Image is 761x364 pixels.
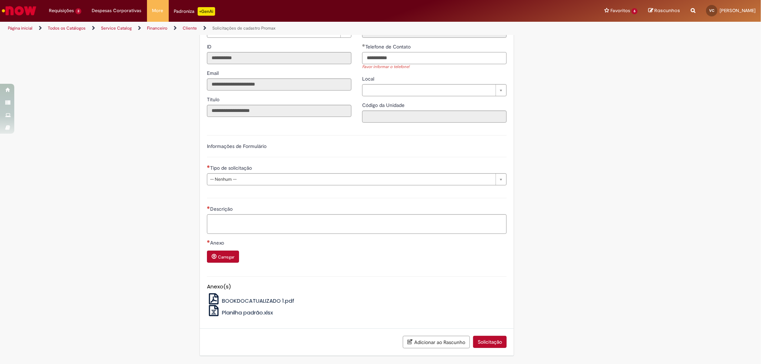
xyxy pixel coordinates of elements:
[207,165,210,168] span: Necessários
[631,8,638,14] span: 6
[207,105,351,117] input: Título
[207,96,221,103] label: Somente leitura - Título
[152,7,163,14] span: More
[365,43,412,50] span: Telefone de Contato
[222,297,294,304] span: BOOKDOCATUALIZADO 1.pdf
[207,284,507,290] h5: Anexo(s)
[207,214,507,234] textarea: Descrição
[403,336,470,348] button: Adicionar ao Rascunho
[362,44,365,47] span: Obrigatório Preenchido
[207,240,210,243] span: Necessários
[174,7,215,16] div: Padroniza
[210,206,234,212] span: Descrição
[48,25,86,31] a: Todos os Catálogos
[218,254,234,260] small: Carregar
[207,70,220,76] span: Somente leitura - Email
[362,64,507,70] div: Favor informar o telefone!
[473,336,507,348] button: Solicitação
[362,111,507,123] input: Código da Unidade
[101,25,132,31] a: Service Catalog
[75,8,81,14] span: 3
[207,309,273,316] a: Planilha padrão.xlsx
[362,76,376,82] span: Local
[207,297,294,304] a: BOOKDOCATUALIZADO 1.pdf
[648,7,680,14] a: Rascunhos
[207,43,213,50] label: Somente leitura - ID
[1,4,37,18] img: ServiceNow
[362,84,507,96] a: Limpar campo Local
[207,206,210,209] span: Necessários
[362,102,406,109] label: Somente leitura - Código da Unidade
[147,25,167,31] a: Financeiro
[198,7,215,16] p: +GenAi
[222,309,273,316] span: Planilha padrão.xlsx
[610,7,630,14] span: Favoritos
[207,143,267,149] label: Informações de Formulário
[212,25,275,31] a: Solicitações de cadastro Promax
[709,8,714,13] span: VC
[49,7,74,14] span: Requisições
[207,43,213,50] span: Somente leitura - ID
[210,240,225,246] span: Anexo
[92,7,142,14] span: Despesas Corporativas
[654,7,680,14] span: Rascunhos
[5,22,502,35] ul: Trilhas de página
[183,25,197,31] a: Cliente
[207,78,351,91] input: Email
[207,251,239,263] button: Carregar anexo de Anexo Required
[720,7,756,14] span: [PERSON_NAME]
[207,52,351,64] input: ID
[362,52,507,64] input: Telefone de Contato
[210,174,492,185] span: -- Nenhum --
[207,70,220,77] label: Somente leitura - Email
[8,25,32,31] a: Página inicial
[210,165,253,171] span: Tipo de solicitação
[362,102,406,108] span: Somente leitura - Código da Unidade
